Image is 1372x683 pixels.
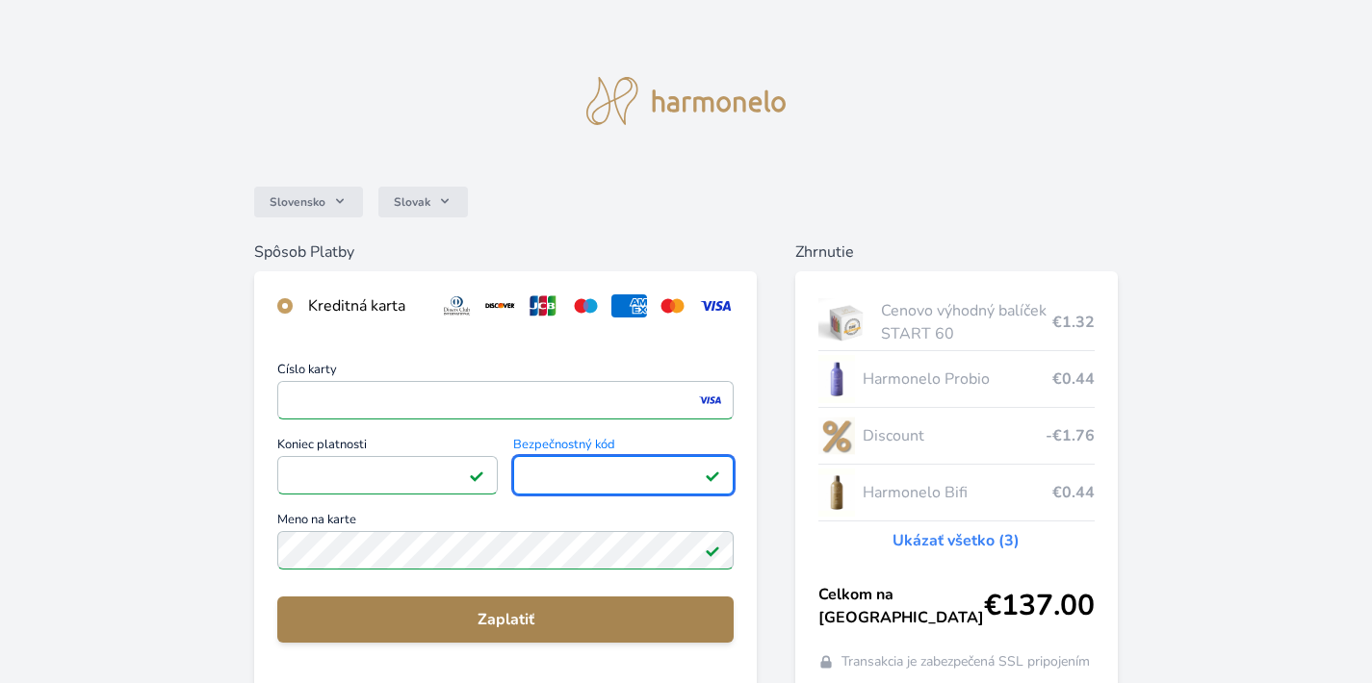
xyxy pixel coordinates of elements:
[522,462,725,489] iframe: Iframe pre bezpečnostný kód
[254,187,363,217] button: Slovensko
[469,468,484,483] img: Pole je platné
[863,424,1046,447] span: Discount
[984,589,1095,623] span: €137.00
[286,387,725,414] iframe: Iframe pre číslo karty
[611,294,647,317] img: amex.svg
[277,531,734,569] input: Meno na kartePole je platné
[482,294,518,317] img: discover.svg
[568,294,604,317] img: maestro.svg
[818,355,855,403] img: CLEAN_PROBIO_se_stinem_x-lo.jpg
[893,529,1020,552] a: Ukázať všetko (3)
[277,439,498,456] span: Koniec platnosti
[439,294,475,317] img: diners.svg
[1052,311,1095,334] span: €1.32
[513,439,734,456] span: Bezpečnostný kód
[277,514,734,531] span: Meno na karte
[863,481,1052,504] span: Harmonelo Bifi
[277,596,734,643] button: Zaplatiť
[1052,367,1095,391] span: €0.44
[526,294,561,317] img: jcb.svg
[705,543,720,558] img: Pole je platné
[818,412,855,460] img: discount-lo.png
[818,468,855,517] img: CLEAN_BIFI_se_stinem_x-lo.jpg
[705,468,720,483] img: Pole je platné
[293,608,718,631] span: Zaplatiť
[378,187,468,217] button: Slovak
[818,583,984,629] span: Celkom na [GEOGRAPHIC_DATA]
[277,364,734,381] span: Číslo karty
[795,240,1118,264] h6: Zhrnutie
[697,392,723,409] img: visa
[698,294,734,317] img: visa.svg
[308,294,424,317] div: Kreditná karta
[270,194,325,210] span: Slovensko
[881,299,1052,345] span: Cenovo výhodný balíček START 60
[841,652,1090,671] span: Transakcia je zabezpečená SSL pripojením
[1046,424,1095,447] span: -€1.76
[254,240,757,264] h6: Spôsob Platby
[655,294,690,317] img: mc.svg
[1052,481,1095,504] span: €0.44
[394,194,430,210] span: Slovak
[818,298,873,346] img: start.jpg
[586,77,787,125] img: logo.svg
[863,367,1052,391] span: Harmonelo Probio
[286,462,489,489] iframe: Iframe pre deň vypršania platnosti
